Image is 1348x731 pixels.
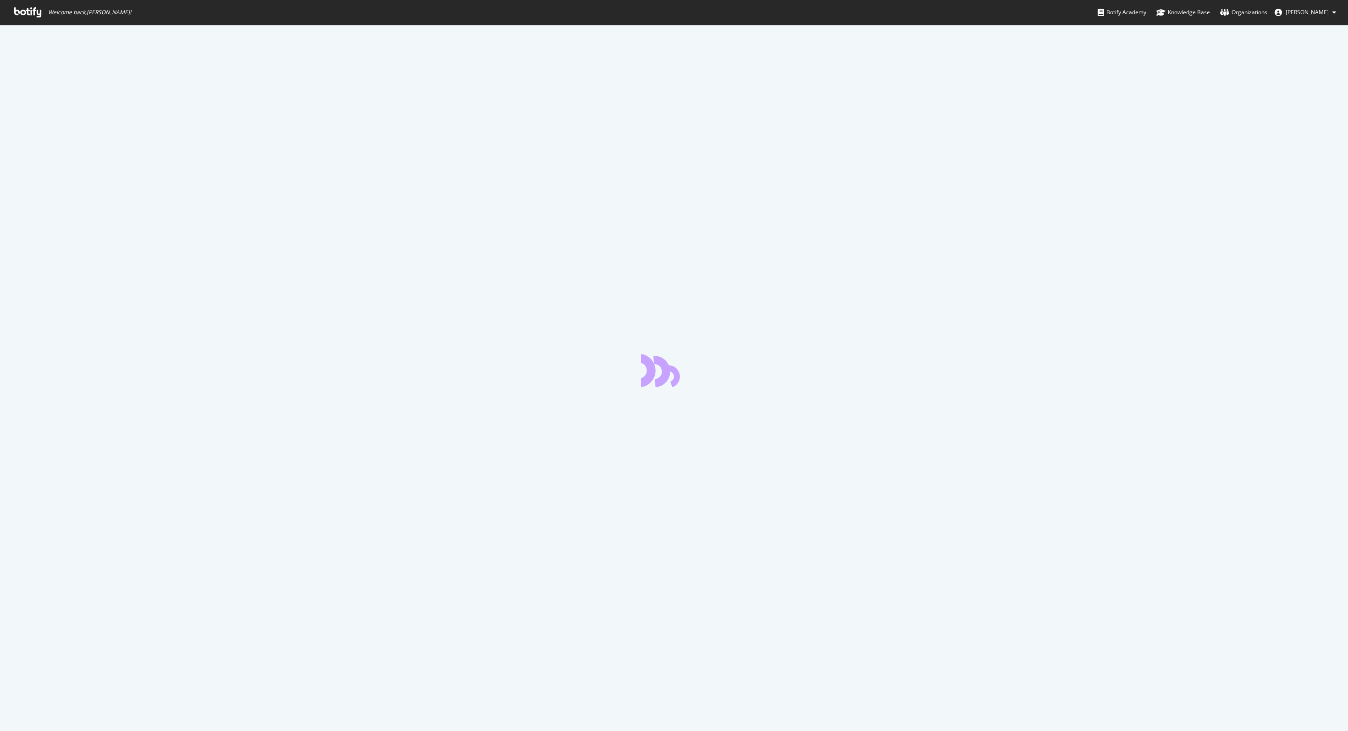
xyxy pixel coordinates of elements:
[1098,8,1146,17] div: Botify Academy
[641,354,707,387] div: animation
[1286,8,1329,16] span: Venkatakrishna Koduri
[1220,8,1267,17] div: Organizations
[1156,8,1210,17] div: Knowledge Base
[48,9,131,16] span: Welcome back, [PERSON_NAME] !
[1267,5,1343,20] button: [PERSON_NAME]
